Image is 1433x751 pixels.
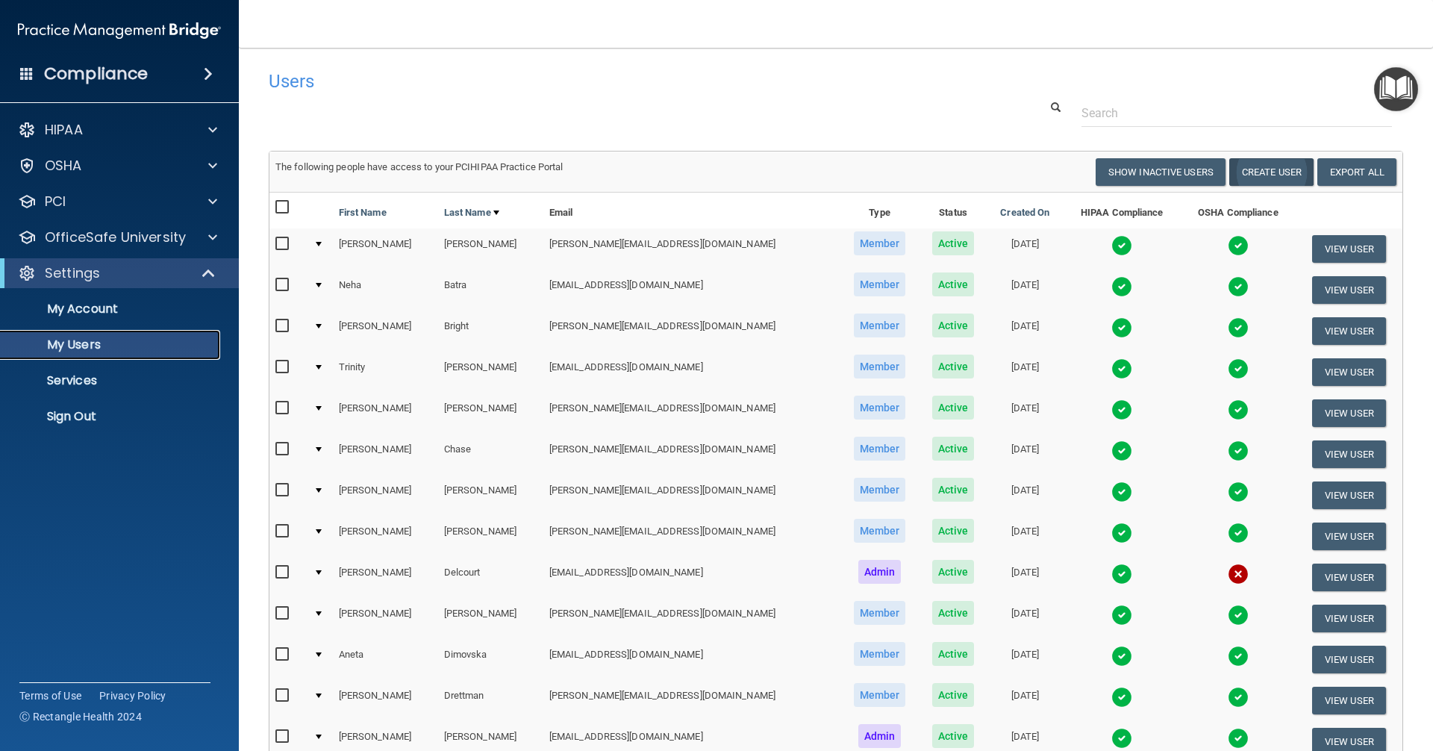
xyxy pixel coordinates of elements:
[438,475,543,516] td: [PERSON_NAME]
[1312,605,1386,632] button: View User
[1228,235,1249,256] img: tick.e7d51cea.svg
[1111,399,1132,420] img: tick.e7d51cea.svg
[45,264,100,282] p: Settings
[1111,728,1132,749] img: tick.e7d51cea.svg
[932,355,975,378] span: Active
[1111,482,1132,502] img: tick.e7d51cea.svg
[858,560,902,584] span: Admin
[932,724,975,748] span: Active
[10,302,213,317] p: My Account
[333,639,438,680] td: Aneta
[333,598,438,639] td: [PERSON_NAME]
[854,355,906,378] span: Member
[543,639,840,680] td: [EMAIL_ADDRESS][DOMAIN_NAME]
[1312,523,1386,550] button: View User
[543,516,840,557] td: [PERSON_NAME][EMAIL_ADDRESS][DOMAIN_NAME]
[444,204,499,222] a: Last Name
[1096,158,1226,186] button: Show Inactive Users
[45,228,186,246] p: OfficeSafe University
[438,269,543,311] td: Batra
[19,688,81,703] a: Terms of Use
[932,231,975,255] span: Active
[1312,235,1386,263] button: View User
[543,393,840,434] td: [PERSON_NAME][EMAIL_ADDRESS][DOMAIN_NAME]
[333,516,438,557] td: [PERSON_NAME]
[10,373,213,388] p: Services
[1228,523,1249,543] img: tick.e7d51cea.svg
[45,121,83,139] p: HIPAA
[1228,482,1249,502] img: tick.e7d51cea.svg
[269,72,921,91] h4: Users
[1312,358,1386,386] button: View User
[1228,399,1249,420] img: tick.e7d51cea.svg
[18,193,217,211] a: PCI
[854,519,906,543] span: Member
[18,16,221,46] img: PMB logo
[1111,358,1132,379] img: tick.e7d51cea.svg
[45,193,66,211] p: PCI
[1111,605,1132,626] img: tick.e7d51cea.svg
[854,231,906,255] span: Member
[543,434,840,475] td: [PERSON_NAME][EMAIL_ADDRESS][DOMAIN_NAME]
[10,409,213,424] p: Sign Out
[987,598,1063,639] td: [DATE]
[1317,158,1396,186] a: Export All
[333,434,438,475] td: [PERSON_NAME]
[1111,440,1132,461] img: tick.e7d51cea.svg
[1081,99,1392,127] input: Search
[1312,564,1386,591] button: View User
[1111,523,1132,543] img: tick.e7d51cea.svg
[18,264,216,282] a: Settings
[1228,605,1249,626] img: tick.e7d51cea.svg
[438,557,543,598] td: Delcourt
[1228,728,1249,749] img: tick.e7d51cea.svg
[932,437,975,461] span: Active
[987,352,1063,393] td: [DATE]
[1229,158,1314,186] button: Create User
[1111,317,1132,338] img: tick.e7d51cea.svg
[543,228,840,269] td: [PERSON_NAME][EMAIL_ADDRESS][DOMAIN_NAME]
[1228,358,1249,379] img: tick.e7d51cea.svg
[1111,687,1132,708] img: tick.e7d51cea.svg
[1111,276,1132,297] img: tick.e7d51cea.svg
[438,598,543,639] td: [PERSON_NAME]
[543,193,840,228] th: Email
[1111,564,1132,585] img: tick.e7d51cea.svg
[987,434,1063,475] td: [DATE]
[1111,646,1132,667] img: tick.e7d51cea.svg
[333,680,438,721] td: [PERSON_NAME]
[543,557,840,598] td: [EMAIL_ADDRESS][DOMAIN_NAME]
[333,311,438,352] td: [PERSON_NAME]
[44,63,148,84] h4: Compliance
[932,478,975,502] span: Active
[932,601,975,625] span: Active
[333,228,438,269] td: [PERSON_NAME]
[438,228,543,269] td: [PERSON_NAME]
[920,193,987,228] th: Status
[333,352,438,393] td: Trinity
[543,475,840,516] td: [PERSON_NAME][EMAIL_ADDRESS][DOMAIN_NAME]
[1173,645,1415,705] iframe: Drift Widget Chat Controller
[1374,67,1418,111] button: Open Resource Center
[932,272,975,296] span: Active
[987,639,1063,680] td: [DATE]
[1228,440,1249,461] img: tick.e7d51cea.svg
[987,393,1063,434] td: [DATE]
[854,601,906,625] span: Member
[840,193,920,228] th: Type
[987,680,1063,721] td: [DATE]
[854,478,906,502] span: Member
[932,560,975,584] span: Active
[987,269,1063,311] td: [DATE]
[1000,204,1049,222] a: Created On
[987,475,1063,516] td: [DATE]
[854,272,906,296] span: Member
[1312,399,1386,427] button: View User
[438,393,543,434] td: [PERSON_NAME]
[854,683,906,707] span: Member
[1312,440,1386,468] button: View User
[19,709,142,724] span: Ⓒ Rectangle Health 2024
[1312,276,1386,304] button: View User
[543,269,840,311] td: [EMAIL_ADDRESS][DOMAIN_NAME]
[1228,276,1249,297] img: tick.e7d51cea.svg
